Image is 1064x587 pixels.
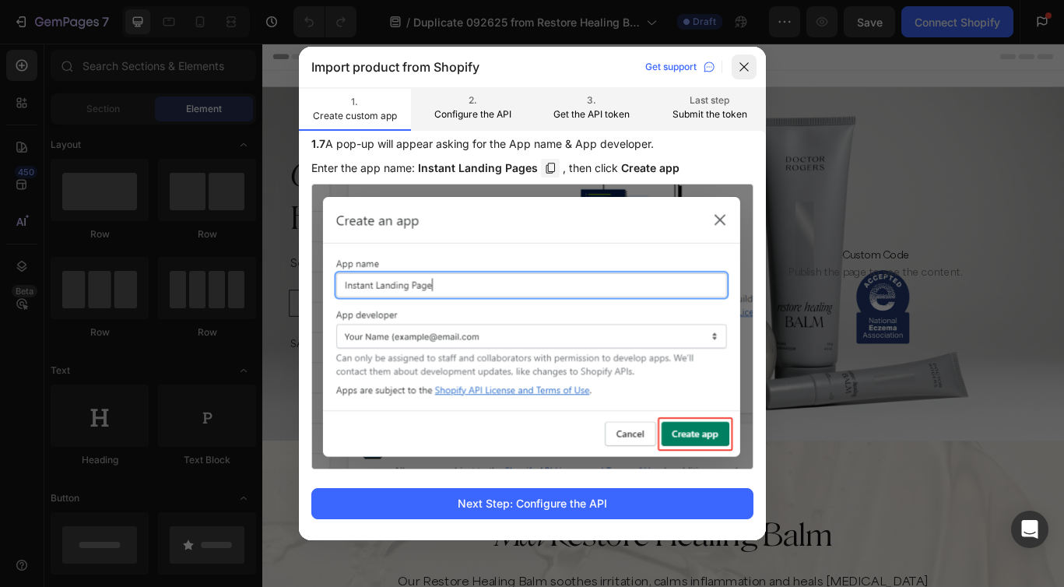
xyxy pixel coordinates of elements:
div: Next Step: Configure the API [458,495,607,511]
span: Soothe and Heal with Restore Healing Balm [33,251,302,264]
p: Get the API token [548,107,635,121]
p: Goodbye [33,132,136,178]
span: Publish the page to see the content. [495,260,934,276]
span: Create app [621,160,679,177]
p: Healthy Skin [160,181,312,228]
p: 3. [548,93,635,107]
p: 1. [311,95,399,109]
p: Create custom app [311,109,399,123]
p: Configure the API [430,107,517,121]
p: Instant Landing Pages [418,160,538,177]
span: Custom Code [495,238,934,257]
span: Get support [645,60,697,74]
p: 2. [430,93,517,107]
div: SHOP NOW [144,294,191,312]
a: SHOP NOW [31,287,304,318]
p: [MEDICAL_DATA], [142,132,448,178]
button: Next Step: Configure the API [311,488,753,519]
p: Submit the token [666,107,753,121]
p: A pop-up will appear asking for the App name & App developer. [311,135,753,153]
p: Last step [666,93,753,107]
div: Open Intercom Messenger [1011,511,1048,548]
img: guide [311,184,753,469]
p: , then click [311,153,753,178]
p: Import product from Shopify [311,58,479,76]
span: Enter the app name: [311,160,415,177]
p: HELLO [33,181,154,228]
span: SAVE 15% WITH CODE: ECZEMA15 [33,346,221,357]
span: 1.7 [311,137,325,150]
